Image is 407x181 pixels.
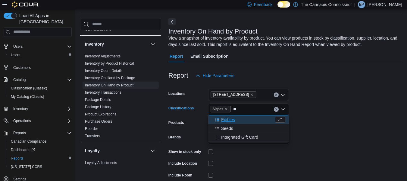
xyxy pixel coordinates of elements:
button: [US_STATE] CCRS [6,163,74,171]
button: Inventory [149,40,156,48]
button: Catalog [1,76,74,84]
a: Purchase Orders [85,119,112,124]
a: Package History [85,105,111,109]
label: Products [168,120,184,125]
span: Catalog [13,77,26,82]
span: Inventory Count Details [85,68,123,73]
span: Loyalty Adjustments [85,160,117,165]
span: Seeds [221,125,233,131]
button: Integrated Gift Card [208,133,289,142]
button: My Catalog (Classic) [6,92,74,101]
span: Hide Parameters [203,73,234,79]
button: Users [11,43,25,50]
button: Hide Parameters [193,69,237,82]
span: Inventory [11,105,72,112]
a: Canadian Compliance [8,138,49,145]
div: Inventory [80,53,161,142]
button: Reports [1,129,74,137]
button: Reports [6,154,74,163]
button: Seeds [208,124,289,133]
input: Dark Mode [277,1,290,8]
span: Reports [11,129,72,137]
button: Canadian Compliance [6,137,74,146]
h3: Inventory [85,41,104,47]
span: Customers [11,63,72,71]
h3: Inventory On Hand by Product [168,28,258,35]
button: Edibles [208,115,289,124]
span: Reports [11,156,23,161]
button: Catalog [11,76,28,83]
a: Package Details [85,98,111,102]
button: Clear input [274,92,279,97]
a: GL Transactions [85,27,111,31]
a: Inventory On Hand by Product [85,83,133,87]
span: Operations [13,118,31,123]
button: Clear input [274,107,279,112]
a: Inventory by Product Historical [85,61,134,66]
label: Classifications [168,106,194,111]
span: [US_STATE] CCRS [11,164,42,169]
button: Reports [11,129,28,137]
span: Classification (Classic) [11,86,47,91]
div: Elysha Park [358,1,365,8]
span: Integrated Gift Card [221,134,258,140]
span: Operations [11,117,72,124]
span: Canadian Compliance [8,138,72,145]
a: Classification (Classic) [8,85,50,92]
span: Purchase Orders [85,119,112,124]
p: | [354,1,355,8]
button: Close list of options [280,107,285,112]
span: Load All Apps in [GEOGRAPHIC_DATA] [17,13,72,25]
a: Dashboards [6,146,74,154]
button: Customers [1,63,74,72]
span: Dashboards [11,147,35,152]
button: Operations [11,117,33,124]
a: Reorder [85,127,98,131]
button: Remove Vapes from selection in this group [224,107,228,111]
span: Email Subscription [190,50,229,62]
button: Inventory [11,105,30,112]
span: Canadian Compliance [11,139,46,144]
a: Inventory Adjustments [85,54,121,58]
button: Open list of options [280,92,285,97]
button: Operations [1,117,74,125]
span: Transfers [85,134,100,138]
button: Inventory [85,41,148,47]
span: Reports [13,131,26,135]
span: Inventory On Hand by Package [85,76,135,80]
button: Loyalty [149,147,156,154]
span: Edibles [221,117,235,123]
span: Inventory Transactions [85,90,121,95]
span: Inventory by Product Historical [85,61,134,66]
a: Inventory On Hand by Package [85,76,135,80]
label: Include Location [168,161,197,166]
button: Next [168,18,176,25]
span: Customers [13,65,31,70]
a: Product Expirations [85,112,116,116]
span: Users [13,44,23,49]
span: EP [359,1,364,8]
span: My Catalog (Classic) [11,94,44,99]
h3: Report [168,72,188,79]
span: Package History [85,105,111,109]
div: Loyalty [80,159,161,176]
p: The Cannabis Connoisseur [301,1,352,8]
span: Catalog [11,76,72,83]
button: Remove 2-1874 Scugog Street from selection in this group [250,93,254,96]
span: Inventory Adjustments [85,54,121,59]
label: Brands [168,135,181,140]
a: [US_STATE] CCRS [8,163,45,170]
span: Users [11,43,72,50]
span: Dashboards [8,146,72,154]
a: Users [8,51,23,59]
span: Report [170,50,183,62]
span: Inventory [13,106,28,111]
label: Include Room [168,173,192,178]
span: Washington CCRS [8,163,72,170]
a: My Catalog (Classic) [8,93,47,100]
button: Classification (Classic) [6,84,74,92]
span: Vapes [211,106,231,112]
a: Reports [8,155,26,162]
